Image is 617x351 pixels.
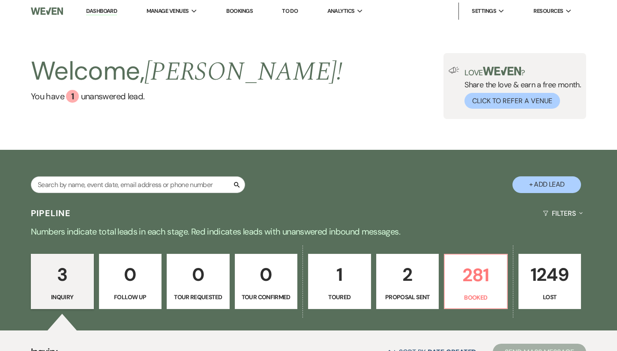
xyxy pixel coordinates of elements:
[105,260,156,289] p: 0
[31,2,63,20] img: Weven Logo
[539,202,586,225] button: Filters
[226,7,253,15] a: Bookings
[518,254,581,309] a: 1249Lost
[524,292,576,302] p: Lost
[31,254,94,309] a: 3Inquiry
[99,254,162,309] a: 0Follow Up
[327,7,355,15] span: Analytics
[235,254,298,309] a: 0Tour Confirmed
[167,254,230,309] a: 0Tour Requested
[382,260,434,289] p: 2
[172,260,224,289] p: 0
[31,207,71,219] h3: Pipeline
[533,7,563,15] span: Resources
[450,261,502,289] p: 281
[314,292,365,302] p: Toured
[472,7,496,15] span: Settings
[459,67,581,109] div: Share the love & earn a free month.
[450,293,502,302] p: Booked
[36,292,88,302] p: Inquiry
[240,260,292,289] p: 0
[240,292,292,302] p: Tour Confirmed
[282,7,298,15] a: To Do
[524,260,576,289] p: 1249
[512,176,581,193] button: + Add Lead
[31,53,342,90] h2: Welcome,
[449,67,459,74] img: loud-speaker-illustration.svg
[483,67,521,75] img: weven-logo-green.svg
[308,254,371,309] a: 1Toured
[444,254,508,309] a: 281Booked
[66,90,79,103] div: 1
[36,260,88,289] p: 3
[144,52,342,92] span: [PERSON_NAME] !
[105,292,156,302] p: Follow Up
[464,67,581,77] p: Love ?
[464,93,560,109] button: Click to Refer a Venue
[172,292,224,302] p: Tour Requested
[31,176,245,193] input: Search by name, event date, email address or phone number
[31,90,342,103] a: You have 1 unanswered lead.
[376,254,439,309] a: 2Proposal Sent
[382,292,434,302] p: Proposal Sent
[147,7,189,15] span: Manage Venues
[314,260,365,289] p: 1
[86,7,117,15] a: Dashboard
